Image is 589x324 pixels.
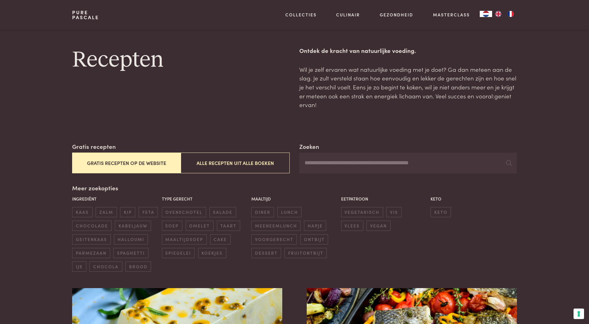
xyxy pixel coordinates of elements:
[162,248,195,258] span: spiegelei
[162,207,206,217] span: ovenschotel
[285,11,317,18] a: Collecties
[125,261,151,272] span: brood
[139,207,158,217] span: feta
[120,207,135,217] span: kip
[433,11,470,18] a: Masterclass
[480,11,517,17] aside: Language selected: Nederlands
[162,221,182,231] span: soep
[72,234,110,244] span: geitenkaas
[336,11,360,18] a: Culinair
[380,11,413,18] a: Gezondheid
[341,196,427,202] p: Eetpatroon
[251,221,301,231] span: meeneemlunch
[72,153,181,173] button: Gratis recepten op de website
[251,207,274,217] span: diner
[72,261,86,272] span: ijs
[72,207,92,217] span: kaas
[72,10,99,20] a: PurePascale
[72,142,116,151] label: Gratis recepten
[304,221,326,231] span: hapje
[299,65,517,109] p: Wil je zelf ervaren wat natuurlijke voeding met je doet? Ga dan meteen aan de slag. Je zult verst...
[251,196,338,202] p: Maaltijd
[505,11,517,17] a: FR
[89,261,122,272] span: chocola
[480,11,492,17] a: NL
[181,153,289,173] button: Alle recepten uit alle boeken
[492,11,505,17] a: EN
[186,221,214,231] span: omelet
[251,234,297,244] span: voorgerecht
[217,221,240,231] span: taart
[299,46,416,54] strong: Ontdek de kracht van natuurlijke voeding.
[574,309,584,319] button: Uw voorkeuren voor toestemming voor trackingtechnologieën
[284,248,327,258] span: fruitontbijt
[162,234,207,244] span: maaltijdsoep
[431,207,451,217] span: keto
[198,248,226,258] span: koekjes
[366,221,390,231] span: vegan
[96,207,117,217] span: zalm
[251,248,281,258] span: dessert
[162,196,248,202] p: Type gerecht
[210,234,231,244] span: cake
[113,248,148,258] span: spaghetti
[72,196,158,202] p: Ingrediënt
[480,11,492,17] div: Language
[299,142,319,151] label: Zoeken
[341,221,363,231] span: vlees
[210,207,236,217] span: salade
[72,221,111,231] span: chocolade
[72,248,110,258] span: parmezaan
[277,207,301,217] span: lunch
[300,234,328,244] span: ontbijt
[386,207,401,217] span: vis
[114,234,148,244] span: halloumi
[492,11,517,17] ul: Language list
[115,221,151,231] span: kabeljauw
[341,207,383,217] span: vegetarisch
[431,196,517,202] p: Keto
[72,46,289,74] h1: Recepten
